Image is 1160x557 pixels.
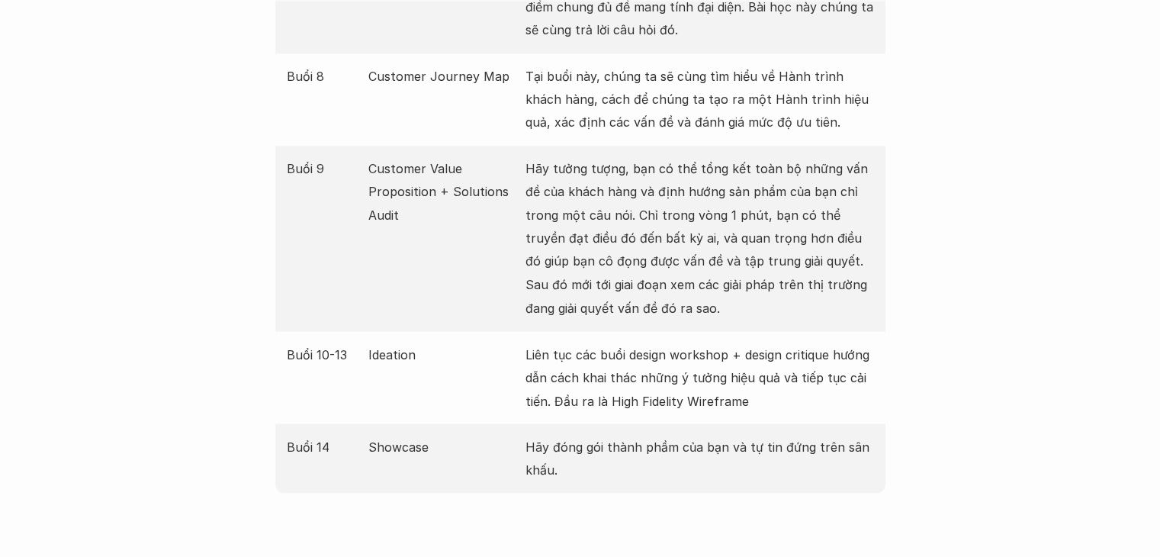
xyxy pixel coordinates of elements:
p: Buổi 14 [287,435,361,458]
p: Buổi 8 [287,65,361,88]
p: Showcase [368,435,518,458]
p: Hãy đóng gói thành phầm của bạn và tự tin đứng trên sân khấu. [525,435,874,481]
p: Customer Journey Map [368,65,518,88]
p: Buổi 10-13 [287,343,361,365]
p: Buổi 9 [287,157,361,180]
p: Liên tục các buổi design workshop + design critique hướng dẫn cách khai thác những ý tưởng hiệu q... [525,343,874,412]
p: Ideation [368,343,518,365]
p: Hãy tưởng tượng, bạn có thể tổng kết toàn bộ những vấn đề của khách hàng và định hướng sản phẩm c... [525,157,874,320]
p: Tại buổi này, chúng ta sẽ cùng tìm hiểu về Hành trình khách hàng, cách để chúng ta tạo ra một Hàn... [525,65,874,134]
p: Customer Value Proposition + Solutions Audit [368,157,518,227]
